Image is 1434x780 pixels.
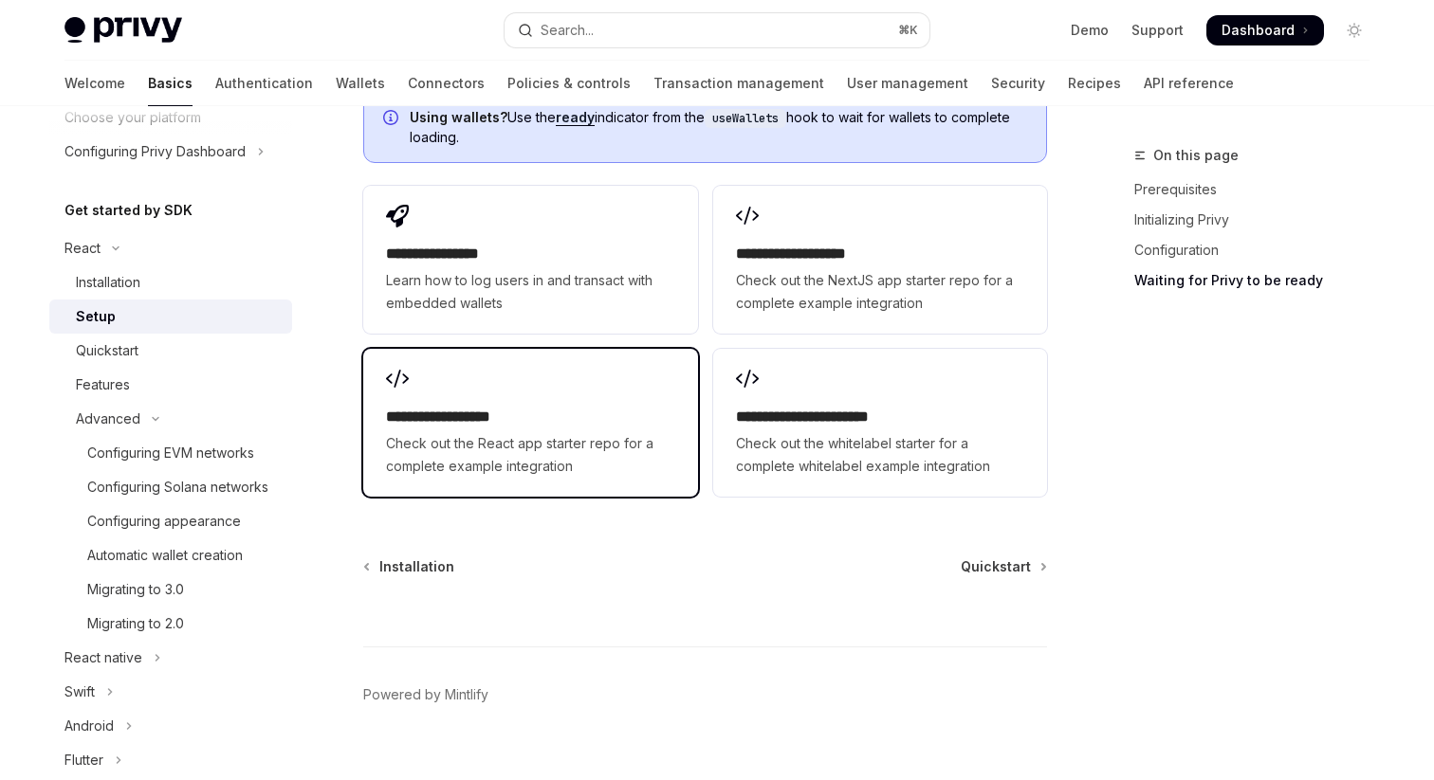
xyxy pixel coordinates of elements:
div: Advanced [76,408,140,430]
div: Android [64,715,114,737]
div: Configuring Solana networks [87,476,268,499]
button: Toggle Advanced section [49,402,292,436]
a: Support [1131,21,1184,40]
a: Policies & controls [507,61,631,106]
a: Migrating to 2.0 [49,607,292,641]
a: Installation [365,557,454,576]
div: Automatic wallet creation [87,544,243,567]
button: Toggle Swift section [49,675,292,709]
a: Migrating to 3.0 [49,572,292,607]
a: ready [556,109,595,126]
a: Configuring EVM networks [49,436,292,470]
svg: Info [383,110,402,129]
a: **** **** **** *Learn how to log users in and transact with embedded wallets [363,186,697,334]
button: Toggle Configuring Privy Dashboard section [49,135,292,169]
button: Open search [505,13,929,47]
a: Powered by Mintlify [363,685,488,704]
a: Welcome [64,61,125,106]
div: Quickstart [76,339,138,362]
span: Learn how to log users in and transact with embedded wallets [386,269,674,315]
span: Use the indicator from the hook to wait for wallets to complete loading. [410,108,1027,147]
a: Wallets [336,61,385,106]
div: Swift [64,680,95,703]
a: Dashboard [1206,15,1324,45]
h5: Get started by SDK [64,199,193,222]
span: On this page [1153,144,1239,167]
a: Installation [49,265,292,299]
div: React [64,237,101,260]
a: **** **** **** **** ***Check out the whitelabel starter for a complete whitelabel example integra... [713,349,1047,497]
div: Setup [76,305,116,328]
div: Configuring appearance [87,510,241,533]
a: Authentication [215,61,313,106]
code: useWallets [705,109,786,128]
span: Installation [379,557,454,576]
button: Toggle Android section [49,709,292,743]
div: Features [76,373,130,396]
a: Automatic wallet creation [49,538,292,572]
a: Recipes [1068,61,1121,106]
button: Toggle React native section [49,641,292,675]
a: Initializing Privy [1134,205,1385,235]
img: light logo [64,17,182,44]
span: Check out the React app starter repo for a complete example integration [386,432,674,478]
span: Check out the whitelabel starter for a complete whitelabel example integration [736,432,1024,478]
div: Search... [541,19,594,42]
a: Configuring Solana networks [49,470,292,504]
div: Migrating to 2.0 [87,612,184,635]
a: Security [991,61,1045,106]
a: Waiting for Privy to be ready [1134,265,1385,296]
span: Quickstart [961,557,1031,576]
div: Configuring EVM networks [87,442,254,464]
strong: Using wallets? [410,109,507,125]
button: Toggle React section [49,231,292,265]
a: API reference [1144,61,1234,106]
div: React native [64,646,142,669]
a: Configuring appearance [49,504,292,538]
a: Connectors [408,61,485,106]
div: Configuring Privy Dashboard [64,140,246,163]
div: Migrating to 3.0 [87,578,184,601]
a: Quickstart [49,334,292,368]
span: Check out the NextJS app starter repo for a complete example integration [736,269,1024,315]
span: Dashboard [1222,21,1295,40]
a: Configuration [1134,235,1385,265]
a: Basics [148,61,193,106]
a: Demo [1071,21,1109,40]
a: Setup [49,299,292,334]
a: Transaction management [653,61,824,106]
a: **** **** **** ****Check out the NextJS app starter repo for a complete example integration [713,186,1047,334]
button: Toggle Flutter section [49,743,292,777]
a: Prerequisites [1134,174,1385,205]
a: User management [847,61,968,106]
span: ⌘ K [898,23,918,38]
div: Flutter [64,749,103,771]
button: Toggle dark mode [1339,15,1370,45]
a: **** **** **** ***Check out the React app starter repo for a complete example integration [363,349,697,497]
a: Quickstart [961,557,1045,576]
a: Features [49,368,292,402]
div: Installation [76,271,140,294]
